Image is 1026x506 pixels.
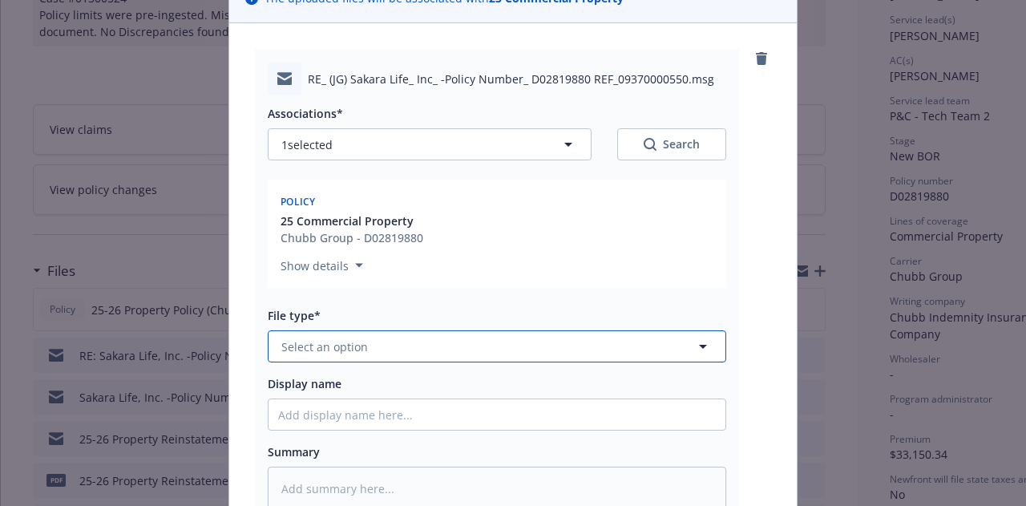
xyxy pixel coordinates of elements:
[281,338,368,355] span: Select an option
[268,308,321,323] span: File type*
[268,444,320,459] span: Summary
[268,376,341,391] span: Display name
[269,399,725,430] input: Add display name here...
[268,330,726,362] button: Select an option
